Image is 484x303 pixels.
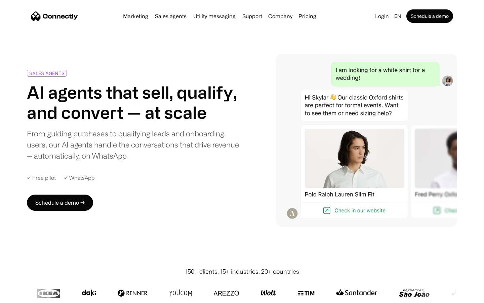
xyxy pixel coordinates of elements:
[31,11,78,21] a: home
[372,11,392,21] a: Login
[191,13,238,19] a: Utility messaging
[392,11,405,21] div: en
[152,13,189,19] a: Sales agents
[394,11,401,21] div: en
[406,9,453,23] a: Schedule a demo
[185,267,299,276] div: 150+ clients, 15+ industries, 20+ countries
[27,175,56,181] div: ✓ Free pilot
[13,291,40,301] ul: Language list
[29,71,65,76] div: SALES AGENTS
[27,195,93,211] a: Schedule a demo →
[27,128,239,161] div: From guiding purchases to qualifying leads and onboarding users, our AI agents handle the convers...
[268,11,292,21] div: Company
[64,175,95,181] div: ✓ WhatsApp
[240,13,265,19] a: Support
[266,11,294,21] div: Company
[7,291,40,301] aside: Language selected: English
[27,82,239,123] h1: AI agents that sell, qualify, and convert — at scale
[296,13,319,19] a: Pricing
[120,13,151,19] a: Marketing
